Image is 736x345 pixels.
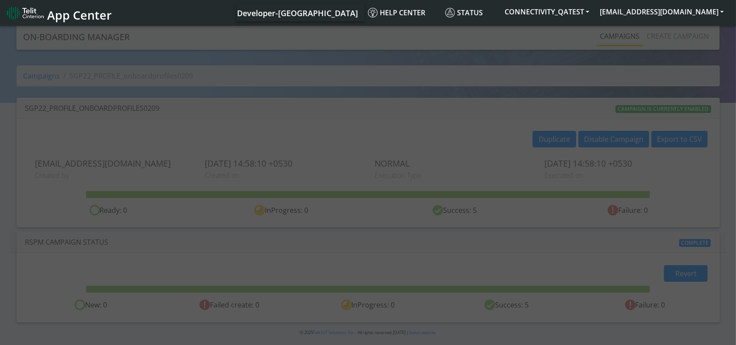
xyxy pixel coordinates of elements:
[368,8,378,17] img: knowledge.svg
[368,8,425,17] span: Help center
[499,4,595,20] button: CONNECTIVITY_QATEST
[445,8,455,17] img: status.svg
[442,4,499,21] a: Status
[595,4,729,20] button: [EMAIL_ADDRESS][DOMAIN_NAME]
[237,4,358,21] a: Your current platform instance
[445,8,483,17] span: Status
[47,7,112,23] span: App Center
[7,6,44,20] img: logo-telit-cinterion-gw-new.png
[365,4,442,21] a: Help center
[237,8,358,18] span: Developer-[GEOGRAPHIC_DATA]
[7,3,110,22] a: App Center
